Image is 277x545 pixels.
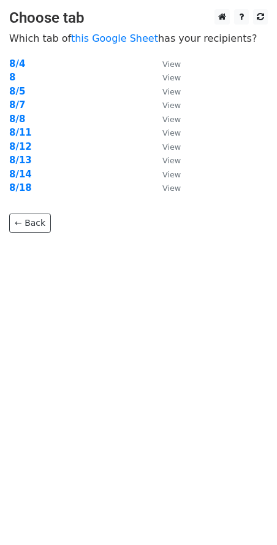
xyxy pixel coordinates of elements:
[162,156,181,165] small: View
[162,184,181,193] small: View
[150,182,181,193] a: View
[9,214,51,233] a: ← Back
[162,115,181,124] small: View
[9,86,25,97] a: 8/5
[150,155,181,166] a: View
[150,141,181,152] a: View
[9,9,268,27] h3: Choose tab
[9,155,32,166] a: 8/13
[150,169,181,180] a: View
[9,58,25,69] a: 8/4
[9,182,32,193] a: 8/18
[162,170,181,179] small: View
[150,58,181,69] a: View
[162,142,181,152] small: View
[162,128,181,137] small: View
[9,114,25,125] a: 8/8
[9,99,25,110] a: 8/7
[150,127,181,138] a: View
[9,32,268,45] p: Which tab of has your recipients?
[162,60,181,69] small: View
[9,169,32,180] a: 8/14
[150,114,181,125] a: View
[9,127,32,138] a: 8/11
[9,141,32,152] a: 8/12
[9,72,15,83] a: 8
[71,33,158,44] a: this Google Sheet
[150,86,181,97] a: View
[162,87,181,96] small: View
[162,73,181,82] small: View
[150,72,181,83] a: View
[150,99,181,110] a: View
[162,101,181,110] small: View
